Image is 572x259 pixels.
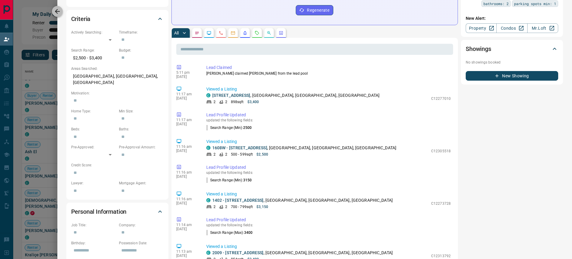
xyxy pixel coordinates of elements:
[71,162,164,168] p: Credit Score:
[206,71,451,76] p: [PERSON_NAME] claimed [PERSON_NAME] from the lead pool
[212,250,264,255] a: 2009 - [STREET_ADDRESS]
[212,250,393,256] p: , [GEOGRAPHIC_DATA], [GEOGRAPHIC_DATA], [GEOGRAPHIC_DATA]
[213,152,216,157] p: 2
[212,197,393,204] p: , [GEOGRAPHIC_DATA], [GEOGRAPHIC_DATA], [GEOGRAPHIC_DATA]
[176,197,197,201] p: 11:16 am
[206,118,451,122] p: updated the following fields:
[206,217,451,223] p: Lead Profile Updated
[243,178,252,182] span: 3150
[119,109,164,114] p: Min Size:
[174,31,179,35] p: All
[247,99,259,105] p: $3,400
[212,198,264,203] a: 1402 - [STREET_ADDRESS]
[119,48,164,53] p: Budget:
[206,191,451,197] p: Viewed a Listing
[176,122,197,126] p: [DATE]
[207,31,211,35] svg: Lead Browsing Activity
[206,138,451,145] p: Viewed a Listing
[71,14,91,24] h2: Criteria
[71,109,116,114] p: Home Type:
[267,31,271,35] svg: Opportunities
[213,99,216,105] p: 2
[212,93,250,98] a: [STREET_ADDRESS]
[71,180,116,186] p: Lawyer:
[244,231,253,235] span: 3400
[255,31,259,35] svg: Requests
[71,48,116,53] p: Search Range:
[71,127,116,132] p: Beds:
[206,86,451,92] p: Viewed a Listing
[466,60,558,65] p: No showings booked
[71,240,116,246] p: Birthday:
[206,93,210,97] div: condos.ca
[176,227,197,231] p: [DATE]
[206,171,451,175] p: updated the following fields:
[71,204,164,219] div: Personal Information
[71,12,164,26] div: Criteria
[195,31,199,35] svg: Notes
[119,180,164,186] p: Mortgage Agent:
[176,223,197,227] p: 11:14 am
[206,177,252,183] p: Search Range (Min) :
[225,152,227,157] p: 2
[466,71,558,81] button: New Showing
[279,31,283,35] svg: Agent Actions
[71,66,164,71] p: Areas Searched:
[176,92,197,96] p: 11:17 am
[176,170,197,174] p: 11:16 am
[296,5,333,15] button: Regenerate
[466,15,558,22] p: New Alert:
[176,144,197,149] p: 11:16 am
[71,30,116,35] p: Actively Searching:
[206,112,451,118] p: Lead Profile Updated
[206,125,252,130] p: Search Range (Min) :
[256,204,268,210] p: $3,150
[206,230,253,235] p: Search Range (Max) :
[225,99,227,105] p: 2
[119,30,164,35] p: Timeframe:
[431,201,451,206] p: C12273728
[176,70,197,75] p: 5:11 pm
[219,31,223,35] svg: Calls
[225,204,227,210] p: 2
[213,204,216,210] p: 2
[71,222,116,228] p: Job Title:
[206,251,210,255] div: condos.ca
[527,23,558,33] a: Mr.Loft
[231,204,253,210] p: 700 - 799 sqft
[466,42,558,56] div: Showings
[431,253,451,259] p: C12313792
[71,144,116,150] p: Pre-Approved:
[176,96,197,100] p: [DATE]
[231,31,235,35] svg: Emails
[206,146,210,150] div: condos.ca
[71,91,164,96] p: Motivation:
[206,198,210,202] div: condos.ca
[466,23,497,33] a: Property
[119,240,164,246] p: Possession Date:
[206,243,451,250] p: Viewed a Listing
[71,71,164,88] p: [GEOGRAPHIC_DATA], [GEOGRAPHIC_DATA], [GEOGRAPHIC_DATA]
[176,75,197,79] p: [DATE]
[466,44,491,54] h2: Showings
[206,223,451,227] p: updated the following fields:
[231,99,244,105] p: 898 sqft
[431,96,451,101] p: C12277010
[119,144,164,150] p: Pre-Approval Amount:
[243,31,247,35] svg: Listing Alerts
[212,92,380,99] p: , [GEOGRAPHIC_DATA], [GEOGRAPHIC_DATA], [GEOGRAPHIC_DATA]
[119,222,164,228] p: Company:
[176,174,197,179] p: [DATE]
[176,249,197,254] p: 11:13 am
[496,23,527,33] a: Condos
[206,164,451,171] p: Lead Profile Updated
[431,148,451,154] p: C12305518
[212,145,267,150] a: 1608W - [STREET_ADDRESS]
[176,149,197,153] p: [DATE]
[176,118,197,122] p: 11:17 am
[71,207,127,216] h2: Personal Information
[243,126,252,130] span: 2500
[256,152,268,157] p: $2,500
[176,254,197,258] p: [DATE]
[212,145,397,151] p: , [GEOGRAPHIC_DATA], [GEOGRAPHIC_DATA], [GEOGRAPHIC_DATA]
